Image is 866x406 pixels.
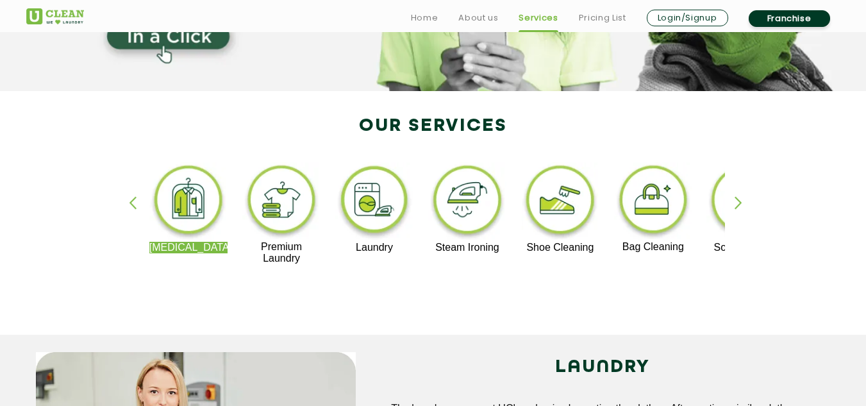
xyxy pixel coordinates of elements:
img: bag_cleaning_11zon.webp [614,162,693,241]
a: Franchise [749,10,830,27]
img: premium_laundry_cleaning_11zon.webp [242,162,321,241]
img: UClean Laundry and Dry Cleaning [26,8,84,24]
h2: LAUNDRY [375,352,831,383]
img: laundry_cleaning_11zon.webp [335,162,414,242]
a: About us [458,10,498,26]
a: Pricing List [579,10,626,26]
a: Home [411,10,438,26]
a: Login/Signup [647,10,728,26]
p: Shoe Cleaning [521,242,600,253]
p: Premium Laundry [242,241,321,264]
img: shoe_cleaning_11zon.webp [521,162,600,242]
p: [MEDICAL_DATA] [149,242,228,253]
a: Services [519,10,558,26]
p: Sofa Cleaning [706,242,785,253]
img: steam_ironing_11zon.webp [428,162,507,242]
p: Laundry [335,242,414,253]
p: Steam Ironing [428,242,507,253]
p: Bag Cleaning [614,241,693,253]
img: sofa_cleaning_11zon.webp [706,162,785,242]
img: dry_cleaning_11zon.webp [149,162,228,242]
